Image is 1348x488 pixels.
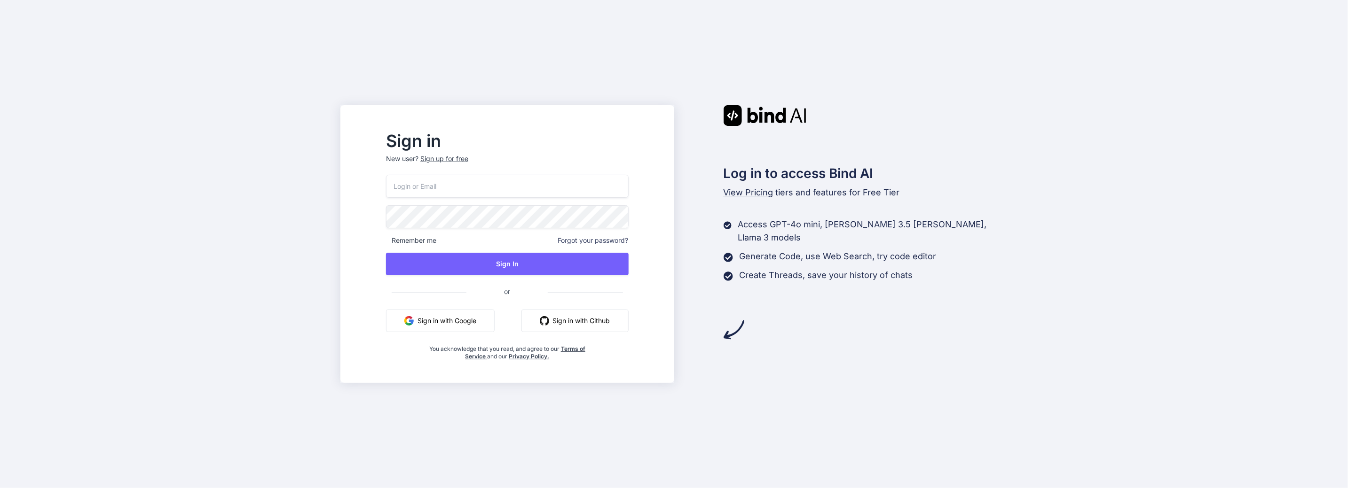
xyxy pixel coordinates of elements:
span: or [466,280,548,303]
p: New user? [386,154,629,175]
h2: Sign in [386,133,629,148]
a: Privacy Policy. [509,353,549,360]
button: Sign In [386,253,629,275]
p: tiers and features for Free Tier [724,186,1008,199]
img: google [404,316,414,325]
a: Terms of Service [465,345,585,360]
img: Bind AI logo [724,105,806,126]
button: Sign in with Github [521,310,629,332]
span: Forgot your password? [558,236,629,245]
p: Create Threads, save your history of chats [740,269,913,282]
button: Sign in with Google [386,310,495,332]
div: Sign up for free [420,154,468,163]
span: Remember me [386,236,436,245]
h2: Log in to access Bind AI [724,163,1008,183]
img: github [540,316,549,325]
input: Login or Email [386,175,629,198]
p: Access GPT-4o mini, [PERSON_NAME] 3.5 [PERSON_NAME], Llama 3 models [738,218,1008,244]
span: View Pricing [724,187,773,197]
p: Generate Code, use Web Search, try code editor [740,250,937,263]
div: You acknowledge that you read, and agree to our and our [426,340,588,360]
img: arrow [724,319,744,340]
